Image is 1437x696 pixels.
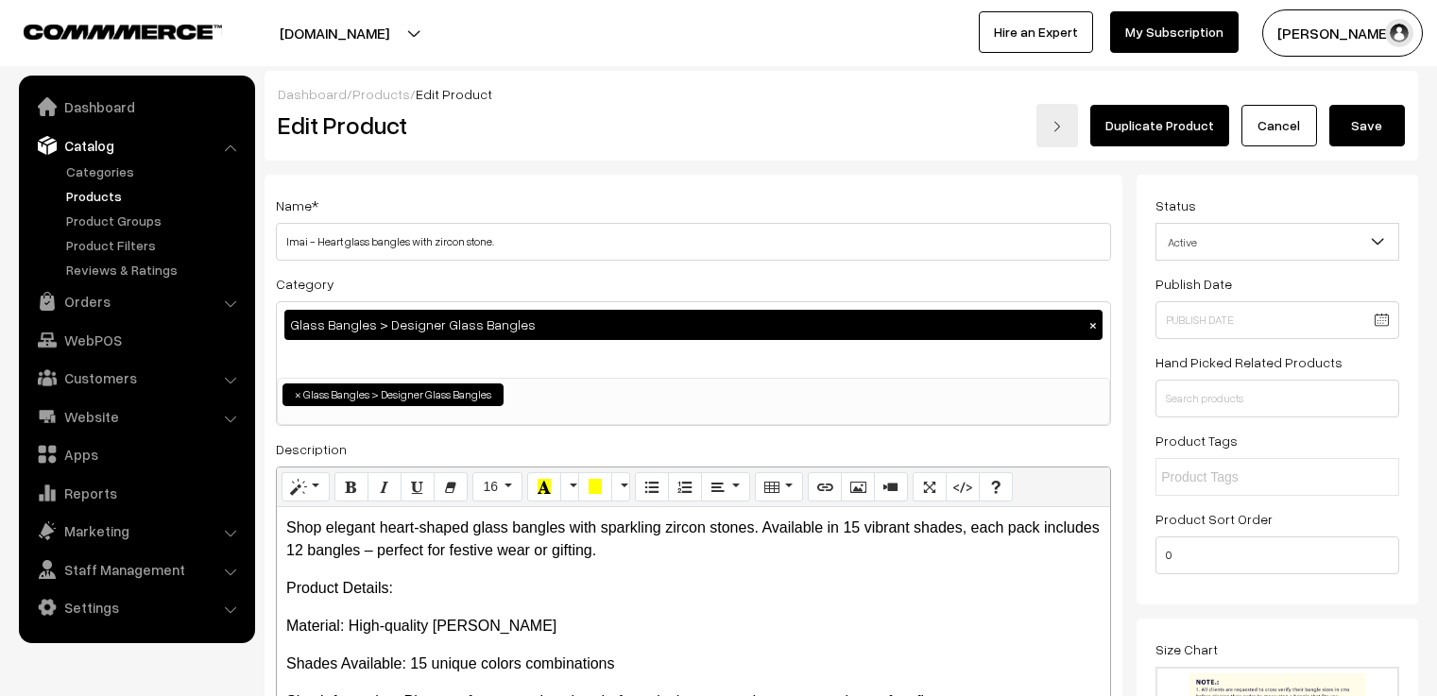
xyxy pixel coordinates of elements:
input: Publish Date [1155,301,1399,339]
button: Ordered list (CTRL+SHIFT+NUM8) [668,472,702,502]
button: Style [282,472,330,502]
a: Product Filters [61,235,248,255]
span: Active [1155,223,1399,261]
button: Link (CTRL+K) [808,472,842,502]
input: Search products [1155,380,1399,417]
input: Name [276,223,1111,261]
label: Product Tags [1155,431,1238,450]
button: Code View [946,472,980,502]
button: [PERSON_NAME] C [1262,9,1423,57]
button: × [1085,316,1102,333]
a: Product Groups [61,211,248,230]
label: Size Chart [1155,639,1218,659]
a: Apps [24,437,248,471]
button: Video [874,472,908,502]
a: WebPOS [24,323,248,357]
input: Product Tags [1161,467,1326,487]
button: Save [1329,105,1405,146]
label: Description [276,439,347,459]
h2: Edit Product [278,110,731,140]
p: Shades Available: 15 unique colors combinations [286,653,1101,675]
button: Remove Font Style (CTRL+\) [434,472,468,502]
label: Name [276,195,318,215]
a: Categories [61,161,248,181]
button: Italic (CTRL+I) [368,472,402,502]
a: COMMMERCE [24,19,189,42]
button: Underline (CTRL+U) [401,472,435,502]
button: Paragraph [701,472,749,502]
span: × [295,386,301,403]
button: Bold (CTRL+B) [334,472,368,502]
img: user [1385,19,1413,47]
a: Catalog [24,128,248,162]
button: Background Color [578,472,612,502]
label: Publish Date [1155,274,1232,294]
a: Reports [24,476,248,510]
input: Enter Number [1155,536,1399,574]
a: Dashboard [278,86,347,102]
button: More Color [560,472,579,502]
a: Website [24,399,248,433]
button: Help [979,472,1013,502]
button: Table [755,472,803,502]
label: Product Sort Order [1155,509,1273,529]
span: 16 [483,479,498,494]
button: Unordered list (CTRL+SHIFT+NUM7) [635,472,669,502]
p: Shop elegant heart-shaped glass bangles with sparkling zircon stones. Available in 15 vibrant sha... [286,517,1101,562]
li: Glass Bangles > Designer Glass Bangles [282,383,504,406]
p: Product Details: [286,577,1101,600]
img: right-arrow.png [1052,121,1063,132]
a: Orders [24,284,248,318]
a: Duplicate Product [1090,105,1229,146]
span: Edit Product [416,86,492,102]
a: Reviews & Ratings [61,260,248,280]
a: Products [352,86,410,102]
label: Status [1155,195,1196,215]
a: Cancel [1241,105,1317,146]
a: Hire an Expert [979,11,1093,53]
a: Staff Management [24,552,248,586]
button: Full Screen [913,472,947,502]
a: Dashboard [24,90,248,124]
a: Customers [24,361,248,395]
a: Marketing [24,514,248,548]
button: Picture [841,472,875,502]
button: [DOMAIN_NAME] [214,9,455,57]
button: Recent Color [527,472,561,502]
p: Material: High-quality [PERSON_NAME] [286,615,1101,637]
div: Glass Bangles > Designer Glass Bangles [284,310,1103,340]
div: / / [278,84,1405,104]
a: Products [61,186,248,206]
label: Hand Picked Related Products [1155,352,1343,372]
span: Active [1156,226,1398,259]
a: My Subscription [1110,11,1239,53]
label: Category [276,274,334,294]
a: Settings [24,590,248,624]
button: More Color [611,472,630,502]
img: COMMMERCE [24,25,222,39]
button: Font Size [472,472,522,502]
